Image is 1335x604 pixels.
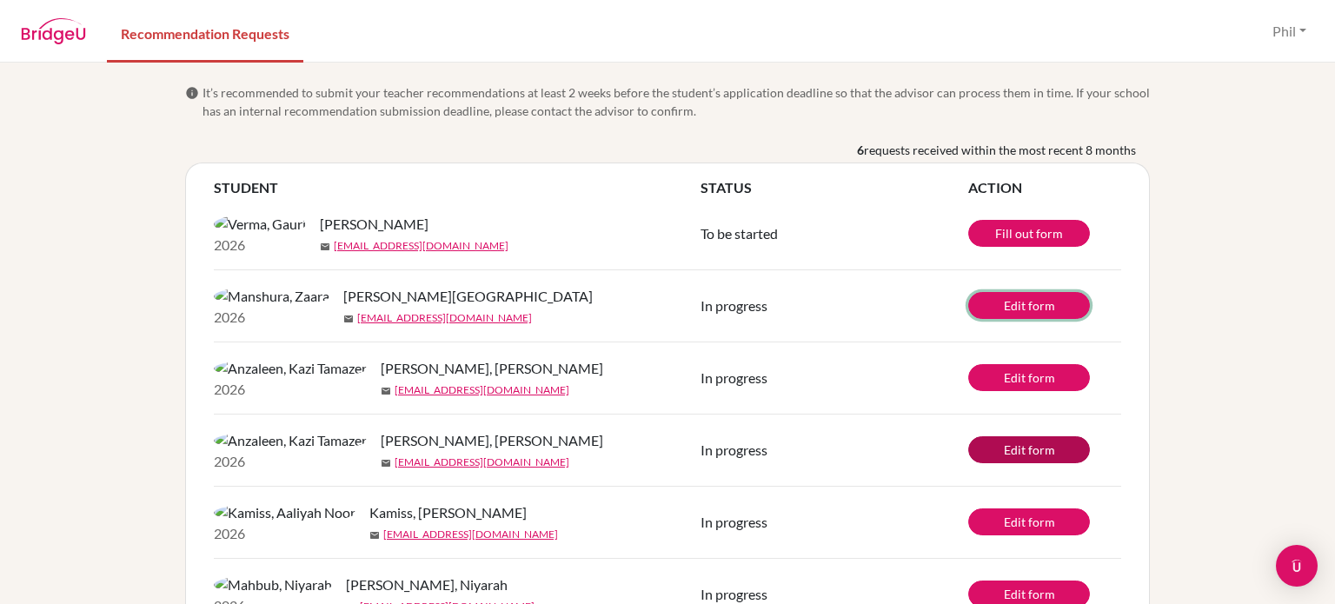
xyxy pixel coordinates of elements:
span: In progress [701,514,767,530]
span: mail [343,314,354,324]
p: 2026 [214,379,367,400]
span: mail [381,386,391,396]
span: mail [369,530,380,541]
div: Open Intercom Messenger [1276,545,1318,587]
span: In progress [701,369,767,386]
img: Kamiss, Aaliyah Noor [214,502,355,523]
th: ACTION [968,177,1121,198]
button: Phil [1265,15,1314,48]
th: STUDENT [214,177,701,198]
a: Edit form [968,364,1090,391]
span: [PERSON_NAME], Niyarah [346,574,508,595]
a: Edit form [968,436,1090,463]
img: Anzaleen, Kazi Tamazer [214,430,367,451]
span: mail [381,458,391,468]
a: Edit form [968,292,1090,319]
span: In progress [701,586,767,602]
p: 2026 [214,307,329,328]
a: [EMAIL_ADDRESS][DOMAIN_NAME] [395,382,569,398]
span: In progress [701,441,767,458]
a: Recommendation Requests [107,3,303,63]
p: 2026 [214,235,306,256]
p: 2026 [214,451,367,472]
th: STATUS [701,177,968,198]
span: info [185,86,199,100]
span: requests received within the most recent 8 months [864,141,1136,159]
span: Kamiss, [PERSON_NAME] [369,502,527,523]
span: [PERSON_NAME][GEOGRAPHIC_DATA] [343,286,593,307]
a: [EMAIL_ADDRESS][DOMAIN_NAME] [357,310,532,326]
img: Anzaleen, Kazi Tamazer [214,358,367,379]
span: In progress [701,297,767,314]
span: [PERSON_NAME], [PERSON_NAME] [381,358,603,379]
a: Edit form [968,508,1090,535]
a: Fill out form [968,220,1090,247]
a: [EMAIL_ADDRESS][DOMAIN_NAME] [383,527,558,542]
a: [EMAIL_ADDRESS][DOMAIN_NAME] [395,455,569,470]
span: [PERSON_NAME] [320,214,428,235]
a: [EMAIL_ADDRESS][DOMAIN_NAME] [334,238,508,254]
span: To be started [701,225,778,242]
span: It’s recommended to submit your teacher recommendations at least 2 weeks before the student’s app... [203,83,1150,120]
span: [PERSON_NAME], [PERSON_NAME] [381,430,603,451]
span: mail [320,242,330,252]
p: 2026 [214,523,355,544]
img: Manshura, Zaara [214,286,329,307]
b: 6 [857,141,864,159]
img: Mahbub, Niyarah [214,574,332,595]
img: BridgeU logo [21,18,86,44]
img: Verma, Gauri [214,214,306,235]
